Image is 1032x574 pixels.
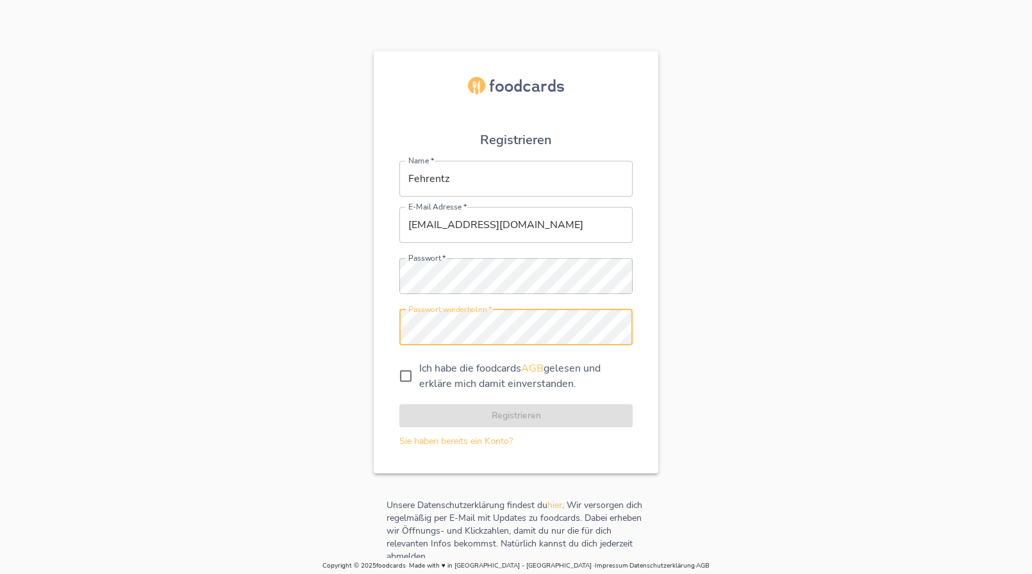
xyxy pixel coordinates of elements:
a: AGB [521,361,544,375]
a: Sie haben bereits ein Konto? [399,435,513,447]
h1: Registrieren [480,133,552,147]
p: Unsere Datenschutzerklärung findest du . Wir versorgen dich regelmäßig per E-Mail mit Updates zu ... [387,499,645,563]
img: foodcards [468,77,564,94]
span: Ich habe die foodcards gelesen und erkläre mich damit einverstanden. [419,361,622,391]
a: AGB [696,561,710,570]
a: foodcards [376,561,406,570]
p: Copyright © 2025 · Made with ♥ in [GEOGRAPHIC_DATA] - [GEOGRAPHIC_DATA] · · · [8,561,1024,571]
a: hier [547,499,562,511]
a: Impressum [595,561,628,570]
a: Datenschutzerklärung [629,561,695,570]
